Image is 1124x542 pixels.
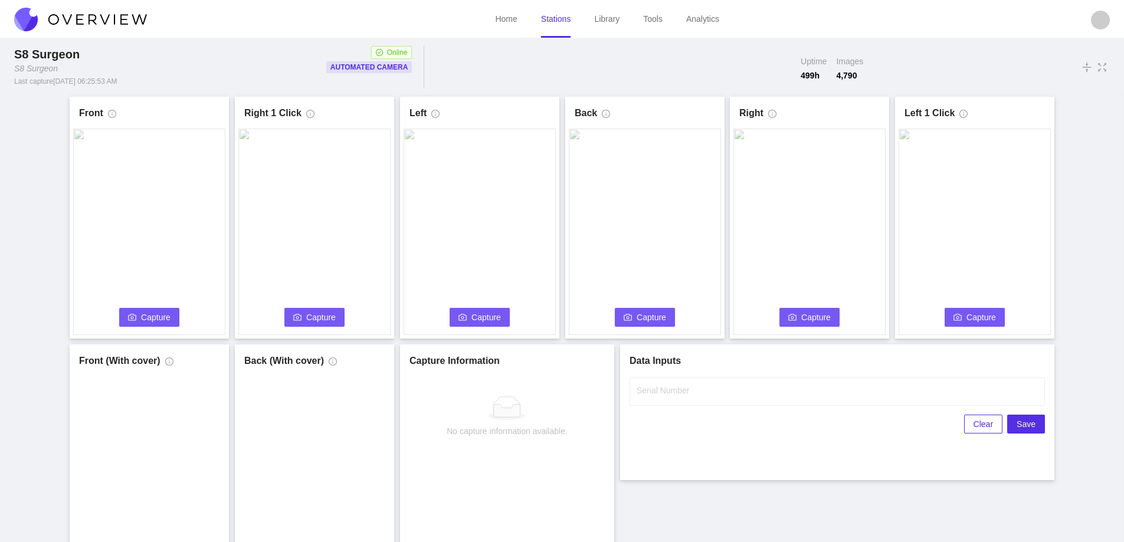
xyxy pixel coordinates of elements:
[643,14,663,24] a: Tools
[637,385,689,396] label: Serial Number
[959,110,968,123] span: info-circle
[108,110,116,123] span: info-circle
[594,14,620,24] a: Library
[801,70,827,81] span: 499 h
[541,14,571,24] a: Stations
[471,311,501,324] span: Capture
[905,106,955,120] h1: Left 1 Click
[141,311,171,324] span: Capture
[739,106,763,120] h1: Right
[165,357,173,370] span: info-circle
[801,311,831,324] span: Capture
[1097,61,1107,74] span: fullscreen
[447,425,568,438] div: No capture information available.
[79,354,160,368] h1: Front (With cover)
[801,55,827,67] span: Uptime
[495,14,517,24] a: Home
[409,354,605,368] h1: Capture Information
[458,313,467,323] span: camera
[779,308,840,327] button: cameraCapture
[306,110,314,123] span: info-circle
[953,313,962,323] span: camera
[387,47,408,58] span: Online
[14,48,80,61] span: S8 Surgeon
[836,55,863,67] span: Images
[964,415,1002,433] button: Clear
[14,63,58,74] div: S8 Surgeon
[14,77,117,86] div: Last capture [DATE] 06:25:53 AM
[293,313,302,323] span: camera
[768,110,776,123] span: info-circle
[575,106,597,120] h1: Back
[244,106,302,120] h1: Right 1 Click
[686,14,719,24] a: Analytics
[630,354,1045,368] h1: Data Inputs
[1017,418,1035,431] span: Save
[1007,415,1045,433] button: Save
[284,308,345,327] button: cameraCapture
[637,311,666,324] span: Capture
[244,354,324,368] h1: Back (With cover)
[119,308,179,327] button: cameraCapture
[306,311,336,324] span: Capture
[974,418,993,431] span: Clear
[1082,60,1092,74] span: vertical-align-middle
[624,313,632,323] span: camera
[788,313,797,323] span: camera
[14,46,84,63] div: S8 Surgeon
[450,308,510,327] button: cameraCapture
[836,70,863,81] span: 4,790
[376,49,383,56] span: check-circle
[431,110,440,123] span: info-circle
[945,308,1005,327] button: cameraCapture
[615,308,675,327] button: cameraCapture
[330,61,408,73] p: Automated Camera
[14,8,147,31] img: Overview
[128,313,136,323] span: camera
[602,110,610,123] span: info-circle
[329,357,337,370] span: info-circle
[966,311,996,324] span: Capture
[409,106,427,120] h1: Left
[79,106,103,120] h1: Front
